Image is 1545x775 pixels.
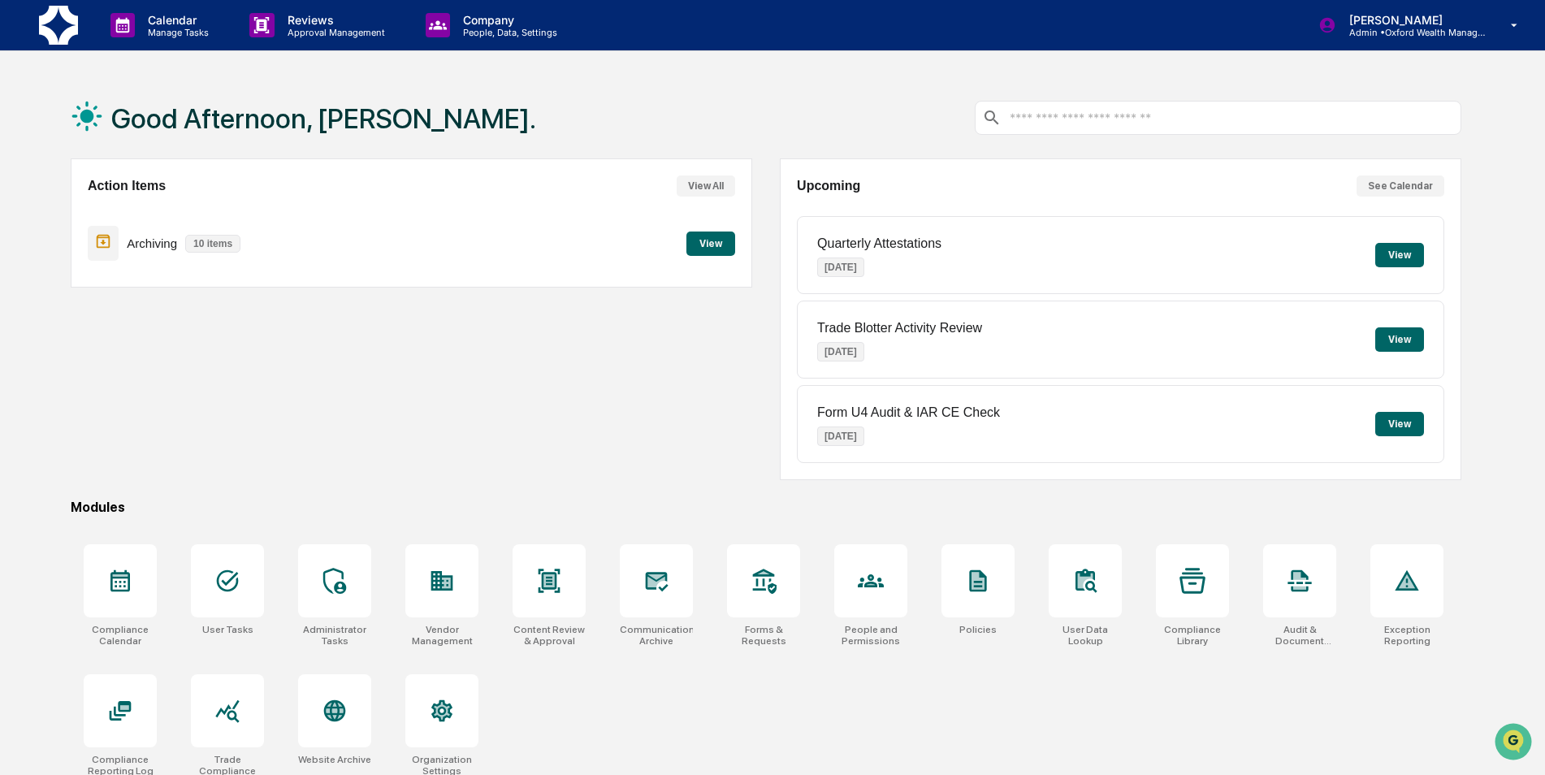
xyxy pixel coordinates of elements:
[1375,327,1424,352] button: View
[55,141,206,154] div: We're available if you need us!
[118,206,131,219] div: 🗄️
[39,6,78,45] img: logo
[1263,624,1336,647] div: Audit & Document Logs
[817,236,941,251] p: Quarterly Attestations
[32,236,102,252] span: Data Lookup
[1156,624,1229,647] div: Compliance Library
[88,179,166,193] h2: Action Items
[127,236,177,250] p: Archiving
[276,129,296,149] button: Start new chat
[55,124,266,141] div: Start new chat
[405,624,478,647] div: Vendor Management
[450,27,565,38] p: People, Data, Settings
[10,229,109,258] a: 🔎Data Lookup
[10,198,111,227] a: 🖐️Preclearance
[135,13,217,27] p: Calendar
[111,102,536,135] h1: Good Afternoon, [PERSON_NAME].
[1336,13,1487,27] p: [PERSON_NAME]
[1049,624,1122,647] div: User Data Lookup
[513,624,586,647] div: Content Review & Approval
[834,624,907,647] div: People and Permissions
[677,175,735,197] button: View All
[686,232,735,256] button: View
[686,235,735,250] a: View
[111,198,208,227] a: 🗄️Attestations
[817,405,1000,420] p: Form U4 Audit & IAR CE Check
[275,27,393,38] p: Approval Management
[620,624,693,647] div: Communications Archive
[84,624,157,647] div: Compliance Calendar
[817,258,864,277] p: [DATE]
[1370,624,1443,647] div: Exception Reporting
[298,624,371,647] div: Administrator Tasks
[16,34,296,60] p: How can we help?
[32,205,105,221] span: Preclearance
[727,624,800,647] div: Forms & Requests
[71,500,1461,515] div: Modules
[817,426,864,446] p: [DATE]
[275,13,393,27] p: Reviews
[16,206,29,219] div: 🖐️
[115,275,197,288] a: Powered byPylon
[162,275,197,288] span: Pylon
[959,624,997,635] div: Policies
[450,13,565,27] p: Company
[298,754,371,765] div: Website Archive
[16,124,45,154] img: 1746055101610-c473b297-6a78-478c-a979-82029cc54cd1
[797,179,860,193] h2: Upcoming
[202,624,253,635] div: User Tasks
[135,27,217,38] p: Manage Tasks
[16,237,29,250] div: 🔎
[134,205,201,221] span: Attestations
[1336,27,1487,38] p: Admin • Oxford Wealth Management
[817,342,864,362] p: [DATE]
[1375,412,1424,436] button: View
[1375,243,1424,267] button: View
[1357,175,1444,197] button: See Calendar
[185,235,240,253] p: 10 items
[817,321,982,336] p: Trade Blotter Activity Review
[1493,721,1537,765] iframe: Open customer support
